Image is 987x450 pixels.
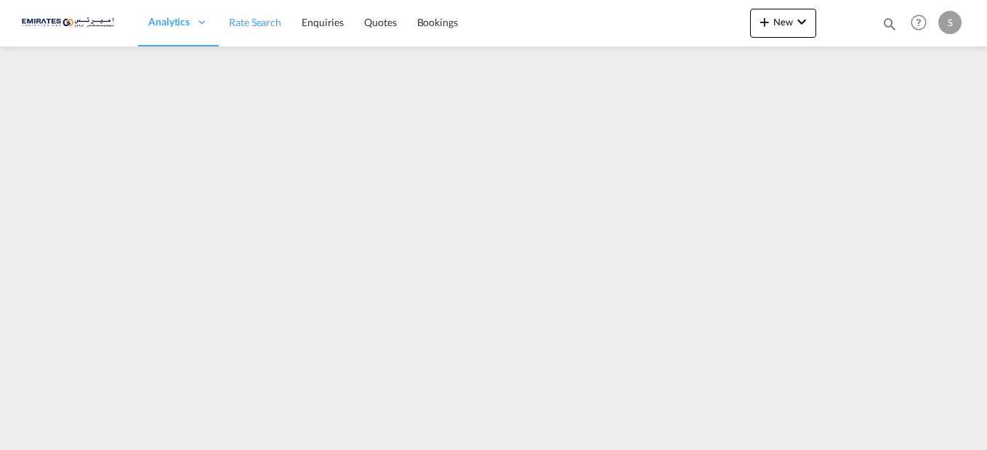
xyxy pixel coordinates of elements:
[756,16,810,28] span: New
[906,10,938,36] div: Help
[938,11,962,34] div: S
[417,16,458,28] span: Bookings
[302,16,344,28] span: Enquiries
[364,16,396,28] span: Quotes
[882,16,898,32] md-icon: icon-magnify
[882,16,898,38] div: icon-magnify
[906,10,931,35] span: Help
[148,15,190,29] span: Analytics
[750,9,816,38] button: icon-plus 400-fgNewicon-chevron-down
[756,13,773,30] md-icon: icon-plus 400-fg
[22,7,120,39] img: c67187802a5a11ec94275b5db69a26e6.png
[793,13,810,30] md-icon: icon-chevron-down
[229,16,281,28] span: Rate Search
